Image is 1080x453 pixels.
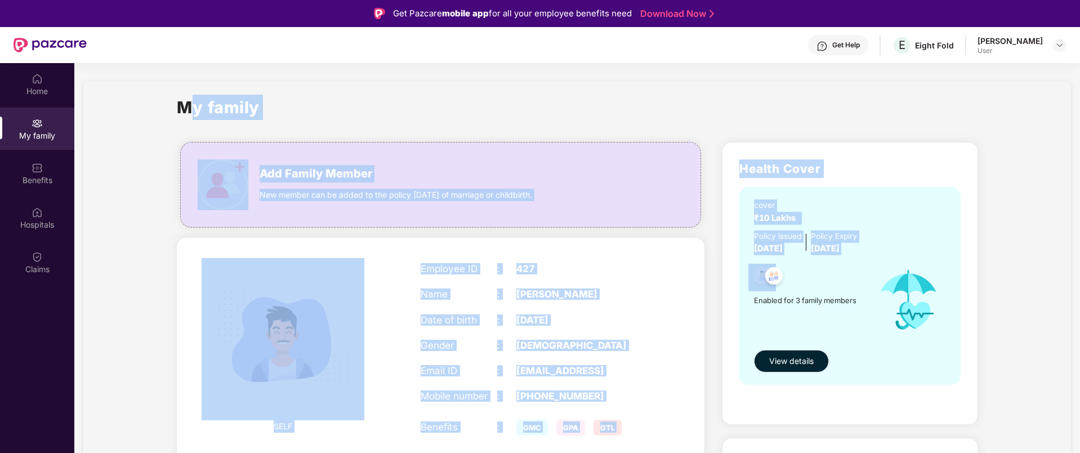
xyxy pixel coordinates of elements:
img: icon [867,256,950,344]
div: Employee ID [421,263,497,274]
span: Enabled for 3 family members [754,295,867,306]
span: ₹10 Lakhs [754,213,800,223]
div: cover [754,199,800,212]
span: Add Family Member [260,165,372,183]
div: : [497,390,516,402]
span: New member can be added to the policy [DATE] of marriage or childbirth. [260,189,532,201]
img: Logo [374,8,385,19]
button: View details [754,350,829,372]
div: : [497,421,516,433]
div: : [497,314,516,326]
img: svg+xml;base64,PHN2ZyB4bWxucz0iaHR0cDovL3d3dy53My5vcmcvMjAwMC9zdmciIHdpZHRoPSI0OC45NDMiIGhlaWdodD... [760,264,788,291]
img: svg+xml;base64,PHN2ZyB4bWxucz0iaHR0cDovL3d3dy53My5vcmcvMjAwMC9zdmciIHdpZHRoPSI0OC45NDMiIGhlaWdodD... [748,264,776,291]
div: Mobile number [421,390,497,402]
span: [DATE] [811,243,840,254]
span: SELF [274,420,292,433]
strong: mobile app [442,8,489,19]
img: svg+xml;base64,PHN2ZyBpZD0iSG9zcGl0YWxzIiB4bWxucz0iaHR0cDovL3d3dy53My5vcmcvMjAwMC9zdmciIHdpZHRoPS... [32,207,43,218]
div: User [978,46,1043,55]
div: Policy Expiry [811,230,857,243]
img: svg+xml;base64,PHN2ZyBpZD0iSGVscC0zMngzMiIgeG1sbnM9Imh0dHA6Ly93d3cudzMub3JnLzIwMDAvc3ZnIiB3aWR0aD... [816,41,828,52]
h2: Health Cover [739,159,961,178]
div: Email ID [421,365,497,376]
div: : [497,340,516,351]
span: View details [769,355,814,367]
div: : [497,365,516,376]
img: New Pazcare Logo [14,38,87,52]
img: svg+xml;base64,PHN2ZyBpZD0iSG9tZSIgeG1sbnM9Imh0dHA6Ly93d3cudzMub3JnLzIwMDAvc3ZnIiB3aWR0aD0iMjAiIG... [32,73,43,85]
a: Download Now [640,8,711,20]
div: Policy issued [754,230,801,243]
div: Benefits [421,421,497,433]
div: [PERSON_NAME] [978,35,1043,46]
div: : [497,288,516,300]
img: svg+xml;base64,PHN2ZyB4bWxucz0iaHR0cDovL3d3dy53My5vcmcvMjAwMC9zdmciIHdpZHRoPSIyMjQiIGhlaWdodD0iMT... [202,258,364,420]
div: Gender [421,340,497,351]
div: [PERSON_NAME] [516,288,650,300]
div: Get Pazcare for all your employee benefits need [393,7,632,20]
img: svg+xml;base64,PHN2ZyB3aWR0aD0iMjAiIGhlaWdodD0iMjAiIHZpZXdCb3g9IjAgMCAyMCAyMCIgZmlsbD0ibm9uZSIgeG... [32,118,43,129]
div: Name [421,288,497,300]
img: svg+xml;base64,PHN2ZyBpZD0iRHJvcGRvd24tMzJ4MzIiIHhtbG5zPSJodHRwOi8vd3d3LnczLm9yZy8yMDAwL3N2ZyIgd2... [1055,41,1064,50]
div: : [497,263,516,274]
img: svg+xml;base64,PHN2ZyBpZD0iQmVuZWZpdHMiIHhtbG5zPSJodHRwOi8vd3d3LnczLm9yZy8yMDAwL3N2ZyIgd2lkdGg9Ij... [32,162,43,174]
span: GTL [593,420,622,436]
span: GMC [516,420,548,436]
h1: My family [177,95,260,120]
div: 427 [516,263,650,274]
div: Eight Fold [915,40,954,51]
img: svg+xml;base64,PHN2ZyBpZD0iQ2xhaW0iIHhtbG5zPSJodHRwOi8vd3d3LnczLm9yZy8yMDAwL3N2ZyIgd2lkdGg9IjIwIi... [32,251,43,263]
img: icon [198,159,248,210]
span: E [899,38,905,52]
span: GPA [556,420,585,436]
img: Stroke [709,8,714,20]
div: [DEMOGRAPHIC_DATA] [516,340,650,351]
span: [DATE] [754,243,783,254]
div: Date of birth [421,314,497,326]
div: [DATE] [516,314,650,326]
div: [EMAIL_ADDRESS] [516,365,650,376]
div: [PHONE_NUMBER] [516,390,650,402]
div: Get Help [832,41,860,50]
